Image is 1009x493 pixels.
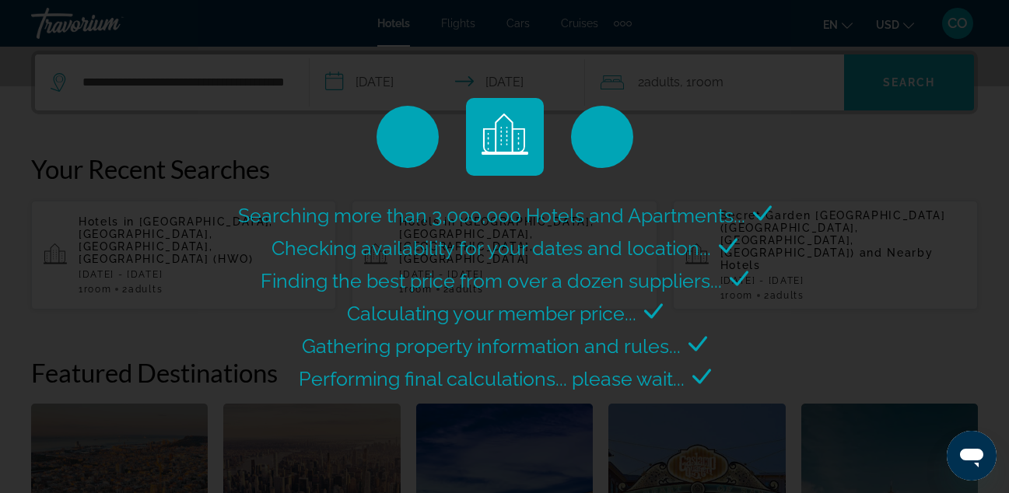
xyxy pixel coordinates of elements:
span: Finding the best price from over a dozen suppliers... [261,269,722,292]
span: Searching more than 3,000,000 Hotels and Apartments... [238,204,745,227]
span: Performing final calculations... please wait... [299,367,685,390]
span: Checking availability for your dates and location... [272,236,711,260]
iframe: Botón para iniciar la ventana de mensajería [947,431,997,481]
span: Gathering property information and rules... [302,334,681,358]
span: Calculating your member price... [347,302,636,325]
